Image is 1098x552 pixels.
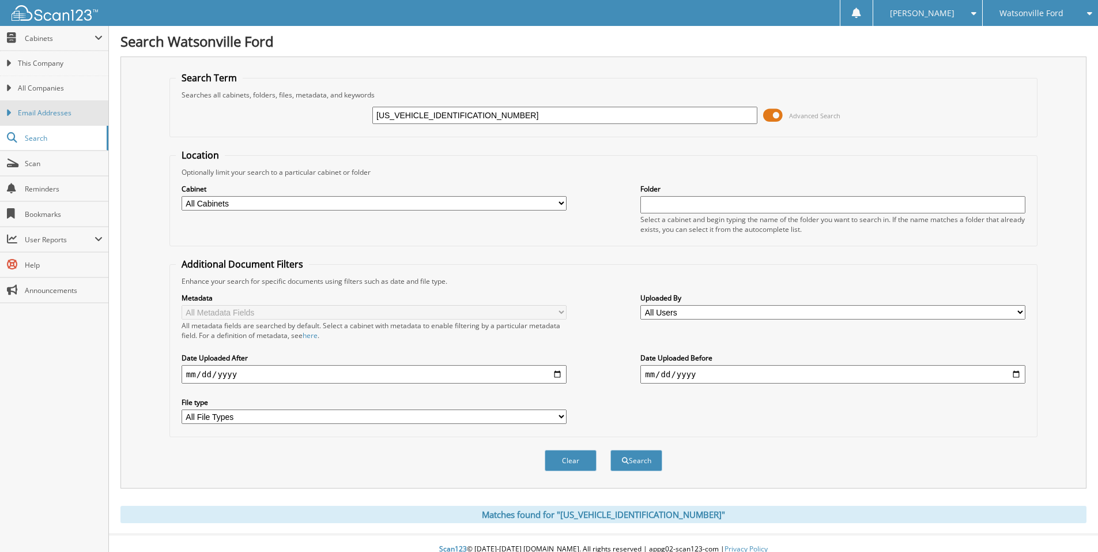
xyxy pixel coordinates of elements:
[18,83,103,93] span: All Companies
[545,450,597,471] button: Clear
[25,286,103,295] span: Announcements
[176,72,243,84] legend: Search Term
[18,58,103,69] span: This Company
[25,159,103,168] span: Scan
[999,10,1063,17] span: Watsonville Ford
[176,149,225,162] legend: Location
[182,321,567,340] div: All metadata fields are searched by default. Select a cabinet with metadata to enable filtering b...
[176,276,1031,286] div: Enhance your search for specific documents using filters such as date and file type.
[640,353,1025,363] label: Date Uploaded Before
[890,10,954,17] span: [PERSON_NAME]
[25,235,95,245] span: User Reports
[182,293,567,303] label: Metadata
[25,260,103,270] span: Help
[25,209,103,219] span: Bookmarks
[610,450,662,471] button: Search
[182,353,567,363] label: Date Uploaded After
[25,33,95,43] span: Cabinets
[12,5,98,21] img: scan123-logo-white.svg
[182,365,567,384] input: start
[1040,497,1098,552] iframe: Chat Widget
[25,184,103,194] span: Reminders
[176,258,309,271] legend: Additional Document Filters
[25,133,101,143] span: Search
[789,111,840,120] span: Advanced Search
[303,331,318,340] a: here
[176,90,1031,100] div: Searches all cabinets, folders, files, metadata, and keywords
[640,293,1025,303] label: Uploaded By
[640,365,1025,384] input: end
[182,184,567,194] label: Cabinet
[640,184,1025,194] label: Folder
[18,108,103,118] span: Email Addresses
[640,215,1025,234] div: Select a cabinet and begin typing the name of the folder you want to search in. If the name match...
[120,32,1086,51] h1: Search Watsonville Ford
[176,167,1031,177] div: Optionally limit your search to a particular cabinet or folder
[120,506,1086,523] div: Matches found for "[US_VEHICLE_IDENTIFICATION_NUMBER]"
[182,397,567,407] label: File type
